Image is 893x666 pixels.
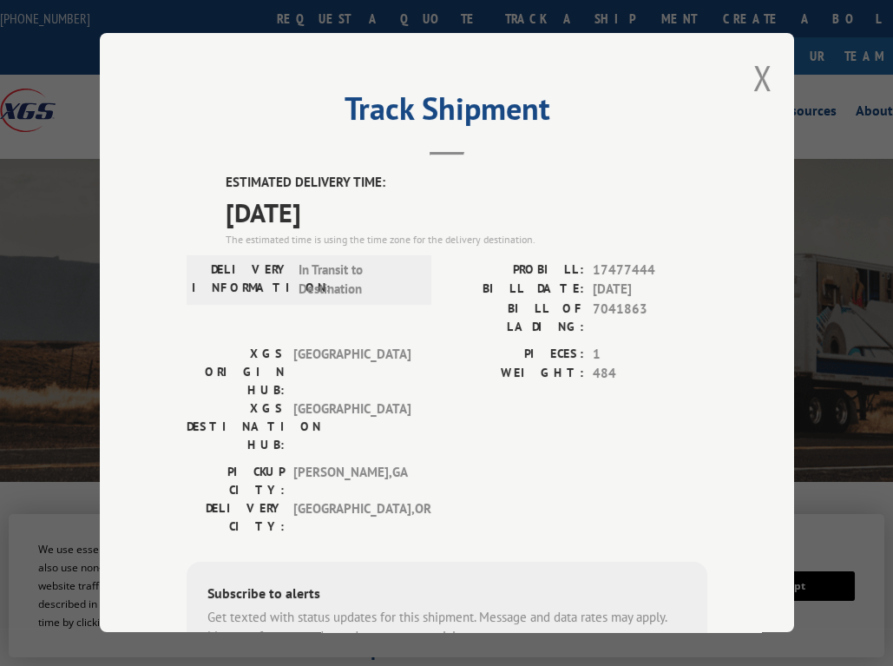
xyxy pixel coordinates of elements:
label: PROBILL: [447,260,584,280]
span: 1 [593,345,707,365]
label: DELIVERY INFORMATION: [192,260,290,300]
label: BILL OF LADING: [447,300,584,336]
span: [GEOGRAPHIC_DATA] [293,345,410,399]
span: [PERSON_NAME] , GA [293,463,410,499]
span: [GEOGRAPHIC_DATA] [293,399,410,454]
div: Get texted with status updates for this shipment. Message and data rates may apply. Message frequ... [207,608,686,647]
span: [DATE] [593,280,707,300]
label: PICKUP CITY: [187,463,285,499]
div: Subscribe to alerts [207,583,686,608]
span: In Transit to Destination [299,260,416,300]
span: 484 [593,364,707,384]
label: PIECES: [447,345,584,365]
div: The estimated time is using the time zone for the delivery destination. [226,232,707,247]
label: WEIGHT: [447,364,584,384]
span: 7041863 [593,300,707,336]
label: XGS ORIGIN HUB: [187,345,285,399]
label: XGS DESTINATION HUB: [187,399,285,454]
span: [GEOGRAPHIC_DATA] , OR [293,499,410,536]
label: BILL DATE: [447,280,584,300]
button: Close modal [753,55,772,101]
span: 17477444 [593,260,707,280]
label: ESTIMATED DELIVERY TIME: [226,173,707,193]
span: [DATE] [226,193,707,232]
h2: Track Shipment [187,96,707,129]
label: DELIVERY CITY: [187,499,285,536]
